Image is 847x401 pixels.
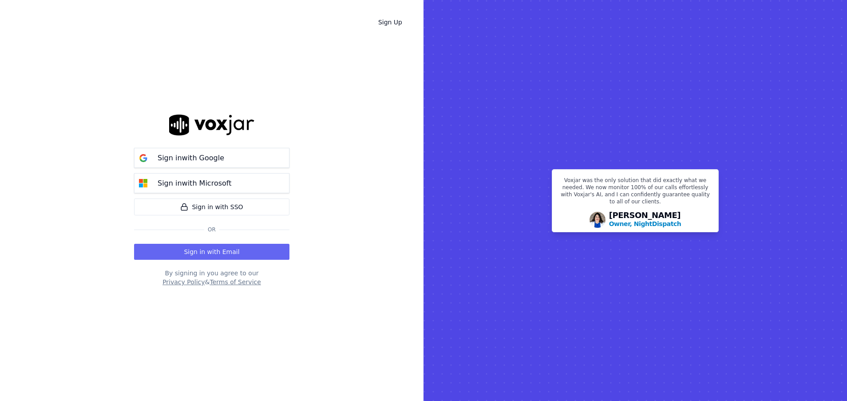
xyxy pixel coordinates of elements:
button: Sign inwith Microsoft [134,173,289,193]
p: Voxjar was the only solution that did exactly what we needed. We now monitor 100% of our calls ef... [558,177,713,209]
span: Or [204,226,219,233]
div: By signing in you agree to our & [134,269,289,286]
a: Sign in with SSO [134,199,289,215]
a: Sign Up [371,14,409,30]
button: Privacy Policy [162,278,205,286]
p: Sign in with Google [158,153,224,163]
button: Terms of Service [210,278,261,286]
p: Sign in with Microsoft [158,178,231,189]
img: Avatar [590,212,606,228]
button: Sign in with Email [134,244,289,260]
img: logo [169,115,254,135]
div: [PERSON_NAME] [609,211,681,228]
img: google Sign in button [135,149,152,167]
img: microsoft Sign in button [135,175,152,192]
p: Owner, NightDispatch [609,219,681,228]
button: Sign inwith Google [134,148,289,168]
